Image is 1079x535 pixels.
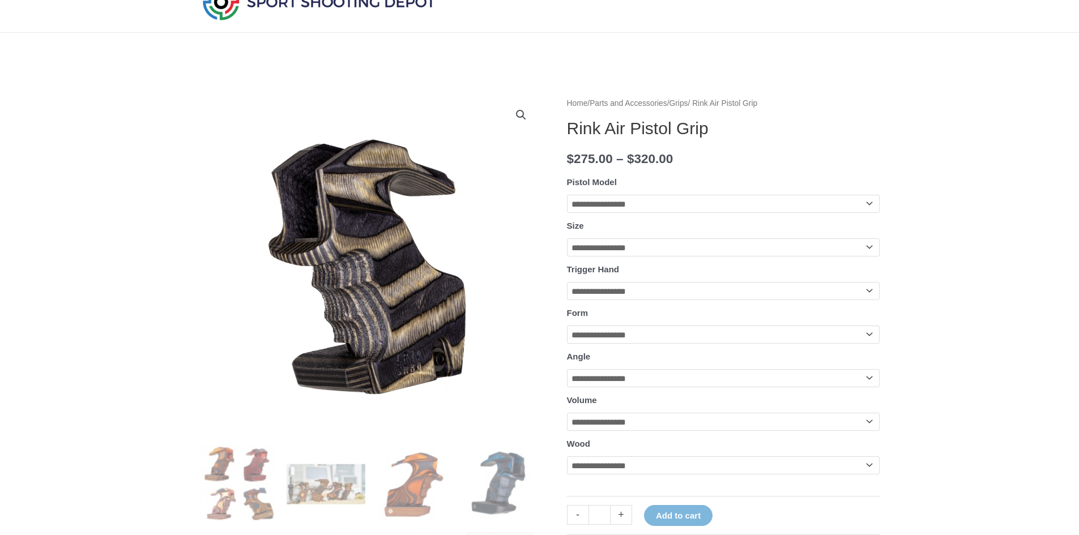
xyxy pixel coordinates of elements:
a: Home [567,99,588,108]
button: Add to cart [644,505,713,526]
input: Product quantity [588,505,611,525]
label: Angle [567,352,591,361]
span: $ [627,152,634,166]
label: Wood [567,439,590,448]
img: Rink Air Pistol Grip [200,444,279,523]
span: – [616,152,624,166]
nav: Breadcrumb [567,96,880,111]
span: $ [567,152,574,166]
a: View full-screen image gallery [511,105,531,125]
label: Volume [567,395,597,405]
a: + [611,505,632,525]
bdi: 275.00 [567,152,613,166]
label: Form [567,308,588,318]
a: - [567,505,588,525]
bdi: 320.00 [627,152,673,166]
h1: Rink Air Pistol Grip [567,118,880,139]
label: Trigger Hand [567,264,620,274]
img: Rink Air Pistol Grip - Image 7 [200,96,540,436]
img: Rink Air Pistol Grip - Image 3 [374,444,453,523]
a: Parts and Accessories [590,99,667,108]
a: Grips [669,99,688,108]
img: Rink Air Pistol Grip - Image 2 [287,444,365,523]
img: Rink Air Pistol Grip - Image 4 [461,444,540,523]
label: Pistol Model [567,177,617,187]
label: Size [567,221,584,230]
